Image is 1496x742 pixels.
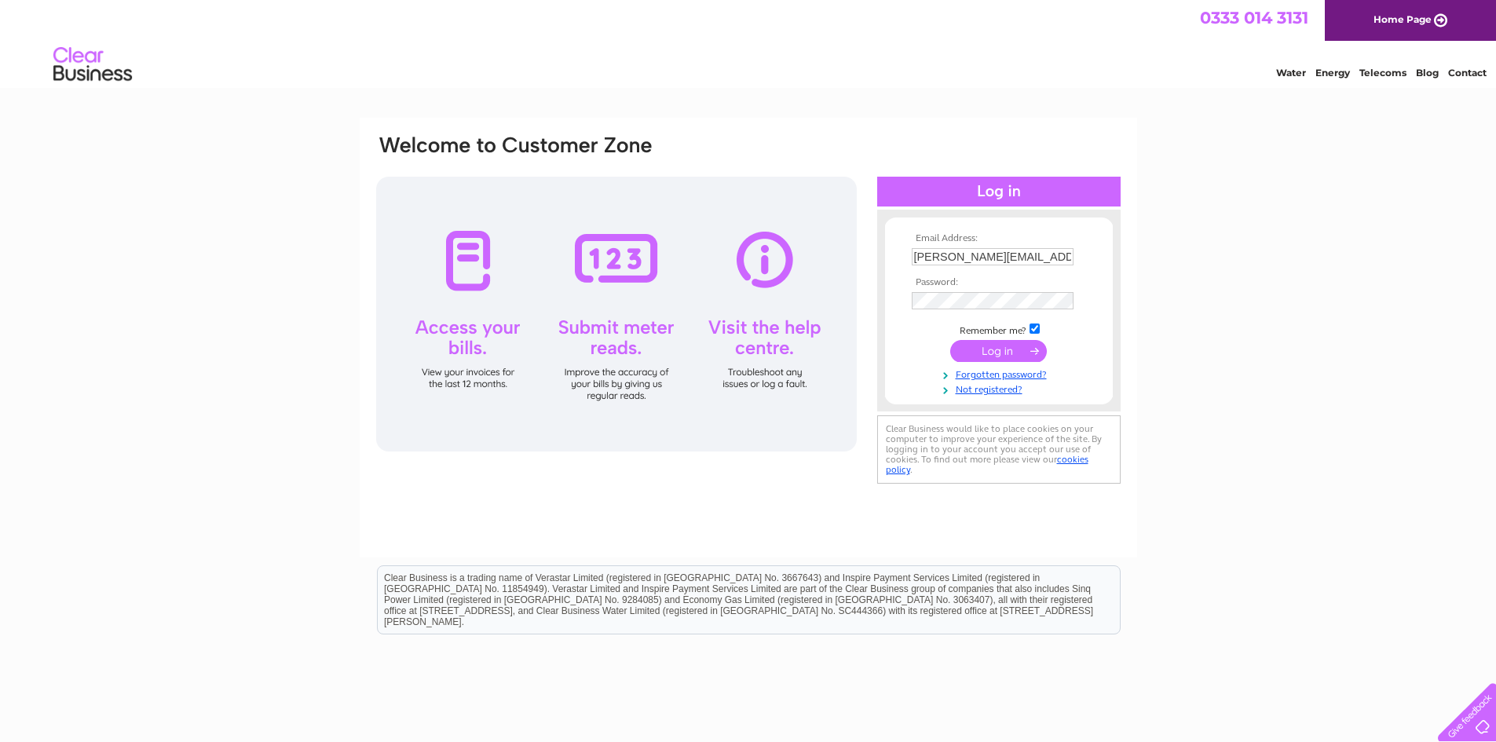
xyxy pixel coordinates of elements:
[950,340,1047,362] input: Submit
[908,321,1090,337] td: Remember me?
[912,381,1090,396] a: Not registered?
[908,277,1090,288] th: Password:
[1359,67,1406,79] a: Telecoms
[877,415,1121,484] div: Clear Business would like to place cookies on your computer to improve your experience of the sit...
[912,366,1090,381] a: Forgotten password?
[1448,67,1487,79] a: Contact
[1315,67,1350,79] a: Energy
[886,454,1088,475] a: cookies policy
[908,233,1090,244] th: Email Address:
[1276,67,1306,79] a: Water
[1200,8,1308,27] a: 0333 014 3131
[53,41,133,89] img: logo.png
[1416,67,1439,79] a: Blog
[378,9,1120,76] div: Clear Business is a trading name of Verastar Limited (registered in [GEOGRAPHIC_DATA] No. 3667643...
